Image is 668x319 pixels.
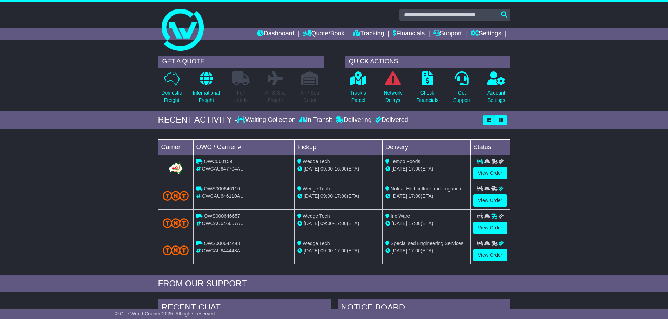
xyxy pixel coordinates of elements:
p: Air & Sea Freight [265,89,286,104]
div: RECENT CHAT [158,299,331,318]
span: 17:00 [409,193,421,199]
a: Support [433,28,462,40]
span: 17:00 [409,221,421,226]
a: AccountSettings [487,71,506,108]
span: 17:00 [335,221,347,226]
img: TNT_Domestic.png [163,245,189,255]
div: GET A QUOTE [158,56,324,68]
span: 09:00 [320,221,333,226]
span: 16:00 [335,166,347,172]
span: Tempo Foods [391,159,420,164]
div: - (ETA) [297,165,379,173]
span: OWCAU647704AU [202,166,244,172]
p: Account Settings [487,89,505,104]
a: Tracking [353,28,384,40]
span: Inc Ware [391,213,410,219]
div: QUICK ACTIONS [345,56,510,68]
span: OWS000646110 [204,186,240,192]
span: Wedge Tech [303,213,330,219]
span: Wedge Tech [303,186,330,192]
span: OWC000159 [204,159,232,164]
span: OWS000644448 [204,241,240,246]
span: 17:00 [409,248,421,254]
span: OWCAU646110AU [202,193,244,199]
span: 17:00 [335,248,347,254]
span: [DATE] [392,193,407,199]
p: Full Loads [232,89,250,104]
span: OWCAU646657AU [202,221,244,226]
div: Delivered [373,116,408,124]
span: [DATE] [304,166,319,172]
div: Waiting Collection [237,116,297,124]
a: NetworkDelays [383,71,402,108]
span: Nuleaf Horticulture and Irrigation [391,186,461,192]
a: Quote/Book [303,28,344,40]
span: 17:00 [409,166,421,172]
span: [DATE] [392,166,407,172]
img: TNT_Domestic.png [163,218,189,228]
a: View Order [473,222,507,234]
div: - (ETA) [297,247,379,255]
span: © One World Courier 2025. All rights reserved. [115,311,216,317]
a: Financials [393,28,425,40]
span: Wedge Tech [303,241,330,246]
span: 09:00 [320,248,333,254]
a: View Order [473,249,507,261]
a: Dashboard [257,28,295,40]
span: [DATE] [304,221,319,226]
a: GetSupport [453,71,471,108]
div: Delivering [334,116,373,124]
p: Track a Parcel [350,89,366,104]
span: [DATE] [304,248,319,254]
p: Domestic Freight [161,89,182,104]
a: CheckFinancials [416,71,439,108]
p: Get Support [453,89,470,104]
span: Wedge Tech [303,159,330,164]
div: FROM OUR SUPPORT [158,279,510,289]
span: Specialised Engineering Services [391,241,464,246]
a: View Order [473,167,507,179]
p: International Freight [193,89,220,104]
div: (ETA) [385,220,467,227]
td: Status [470,139,510,155]
span: [DATE] [304,193,319,199]
p: Air / Sea Depot [301,89,319,104]
span: 09:00 [320,193,333,199]
div: (ETA) [385,247,467,255]
div: - (ETA) [297,193,379,200]
div: NOTICE BOARD [338,299,510,318]
a: Track aParcel [350,71,367,108]
span: OWS000646657 [204,213,240,219]
div: (ETA) [385,165,467,173]
td: Carrier [158,139,193,155]
span: [DATE] [392,221,407,226]
p: Network Delays [384,89,402,104]
a: Settings [471,28,501,40]
span: OWCAU644448AU [202,248,244,254]
p: Check Financials [416,89,438,104]
div: (ETA) [385,193,467,200]
td: Pickup [295,139,383,155]
div: RECENT ACTIVITY - [158,115,237,125]
span: 09:00 [320,166,333,172]
td: Delivery [382,139,470,155]
a: DomesticFreight [161,71,182,108]
img: TNT_Domestic.png [163,191,189,200]
span: 17:00 [335,193,347,199]
span: [DATE] [392,248,407,254]
a: View Order [473,194,507,207]
div: In Transit [297,116,334,124]
img: GetCarrierServiceLogo [168,161,184,175]
div: - (ETA) [297,220,379,227]
a: InternationalFreight [193,71,220,108]
td: OWC / Carrier # [193,139,295,155]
